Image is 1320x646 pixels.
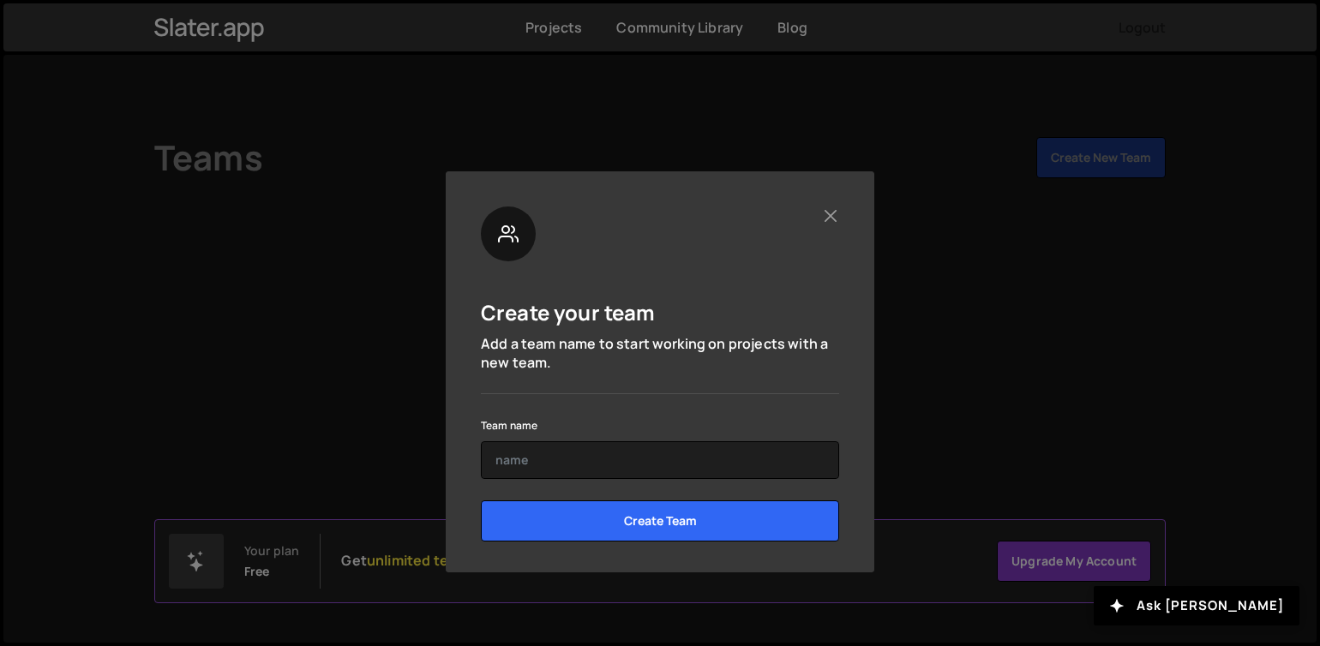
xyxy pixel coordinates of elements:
[821,206,839,224] button: Close
[481,334,839,373] p: Add a team name to start working on projects with a new team.
[481,299,656,326] h5: Create your team
[1094,586,1299,625] button: Ask [PERSON_NAME]
[481,417,537,434] label: Team name
[481,500,839,541] input: Create Team
[481,441,839,479] input: name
